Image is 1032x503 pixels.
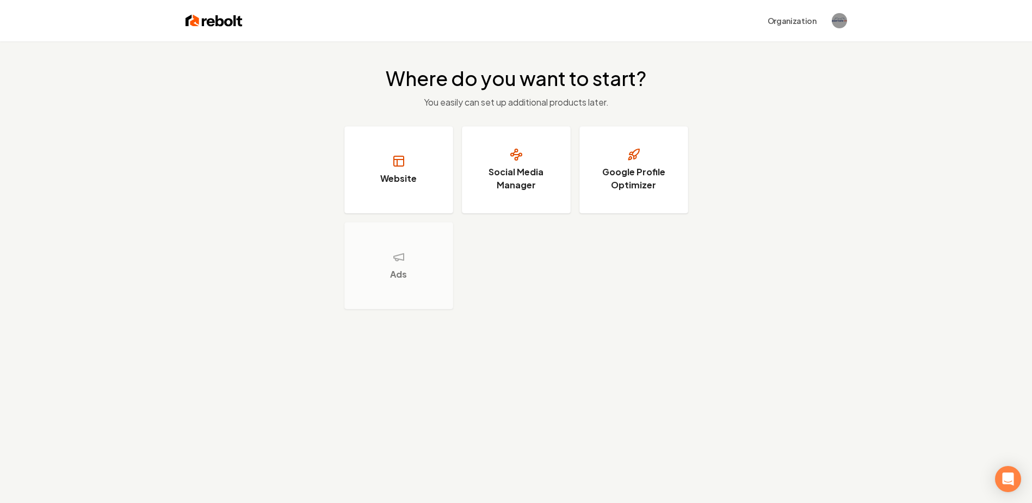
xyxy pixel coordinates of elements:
p: You easily can set up additional products later. [386,96,646,109]
button: Open user button [832,13,847,28]
button: Google Profile Optimizer [579,126,688,213]
h3: Google Profile Optimizer [593,165,675,192]
img: Rebolt Logo [186,13,243,28]
img: ROOFTOPS USA INC [832,13,847,28]
h3: Ads [390,268,407,281]
button: Social Media Manager [462,126,571,213]
h3: Social Media Manager [475,165,557,192]
div: Open Intercom Messenger [995,466,1021,492]
button: Website [344,126,453,213]
button: Organization [761,11,823,30]
h3: Website [380,172,417,185]
h2: Where do you want to start? [386,68,646,89]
